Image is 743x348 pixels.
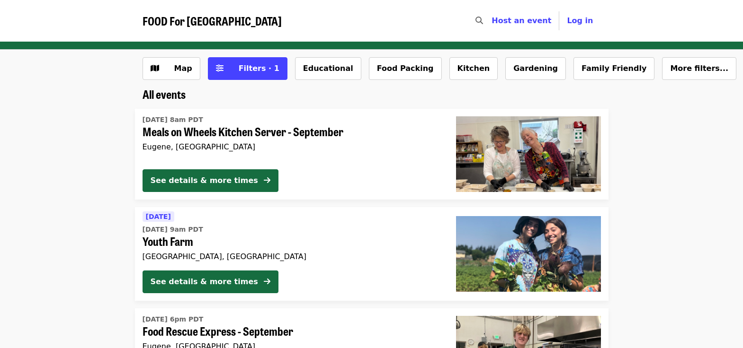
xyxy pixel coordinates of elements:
a: Host an event [492,16,551,25]
button: Log in [559,11,600,30]
button: See details & more times [143,169,278,192]
time: [DATE] 9am PDT [143,225,203,235]
button: Kitchen [449,57,498,80]
button: Educational [295,57,361,80]
a: FOOD For [GEOGRAPHIC_DATA] [143,14,282,28]
img: Youth Farm organized by FOOD For Lane County [456,216,601,292]
time: [DATE] 8am PDT [143,115,203,125]
div: [GEOGRAPHIC_DATA], [GEOGRAPHIC_DATA] [143,252,441,261]
span: Food Rescue Express - September [143,324,441,338]
i: map icon [151,64,159,73]
input: Search [489,9,496,32]
button: Gardening [505,57,566,80]
span: Youth Farm [143,235,441,248]
span: Log in [567,16,593,25]
i: arrow-right icon [264,176,270,185]
button: See details & more times [143,270,278,293]
button: Family Friendly [573,57,654,80]
time: [DATE] 6pm PDT [143,314,204,324]
a: See details for "Youth Farm" [135,207,609,301]
button: Filters (1 selected) [208,57,287,80]
div: See details & more times [151,276,258,287]
img: Meals on Wheels Kitchen Server - September organized by FOOD For Lane County [456,116,601,192]
i: search icon [475,16,483,25]
a: See details for "Meals on Wheels Kitchen Server - September" [135,109,609,200]
span: Filters · 1 [239,64,279,73]
button: More filters... [662,57,736,80]
div: Eugene, [GEOGRAPHIC_DATA] [143,142,441,151]
span: All events [143,86,186,102]
span: Meals on Wheels Kitchen Server - September [143,125,441,139]
span: [DATE] [146,213,171,220]
span: More filters... [670,64,728,73]
button: Food Packing [369,57,442,80]
button: Show map view [143,57,200,80]
span: Map [174,64,192,73]
i: arrow-right icon [264,277,270,286]
div: See details & more times [151,175,258,186]
span: FOOD For [GEOGRAPHIC_DATA] [143,12,282,29]
i: sliders-h icon [216,64,224,73]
